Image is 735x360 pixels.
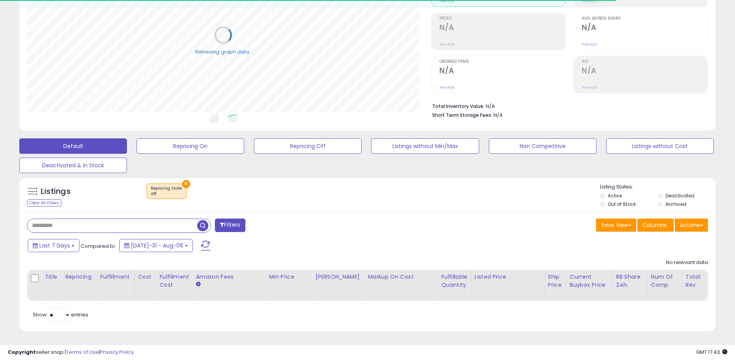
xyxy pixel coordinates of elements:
span: 2025-08-14 17:43 GMT [696,348,727,356]
div: Fulfillment [100,273,131,281]
label: Archived [666,201,686,207]
h2: N/A [439,23,565,34]
p: Listing States: [600,183,716,191]
a: Terms of Use [66,348,99,356]
span: [DATE]-31 - Aug-06 [131,242,183,249]
button: Listings without Min/Max [371,138,479,154]
b: Short Term Storage Fees: [432,112,492,118]
button: [DATE]-31 - Aug-06 [119,239,193,252]
div: Amazon Fees [196,273,262,281]
button: Save View [596,219,636,232]
span: Avg. Buybox Share [582,17,708,21]
div: Fulfillment Cost [159,273,189,289]
small: Prev: N/A [582,42,597,47]
strong: Copyright [8,348,36,356]
div: seller snap | | [8,349,134,356]
h2: N/A [582,23,708,34]
b: Total Inventory Value: [432,103,485,109]
button: Repricing On [137,138,244,154]
button: × [182,180,190,188]
label: Deactivated [666,192,694,199]
div: Retrieving graph data.. [195,48,252,55]
span: ROI [582,60,708,64]
button: Filters [215,219,245,232]
button: Listings without Cost [606,138,714,154]
div: Cost [138,273,153,281]
button: Repricing Off [254,138,362,154]
th: The percentage added to the cost of goods (COGS) that forms the calculator for Min & Max prices. [365,270,438,301]
a: Privacy Policy [100,348,134,356]
div: Fulfillable Quantity [441,273,468,289]
label: Out of Stock [608,201,636,207]
button: Non Competitive [489,138,596,154]
div: BB Share 24h. [616,273,644,289]
span: Columns [642,221,667,229]
div: Total Rev. [686,273,714,289]
span: Show: entries [33,311,88,318]
span: Compared to: [81,242,116,250]
div: Min Price [269,273,309,281]
span: Repricing state : [151,185,182,197]
small: Prev: N/A [582,85,597,90]
div: Num of Comp. [651,273,679,289]
h5: Listings [41,186,71,197]
h2: N/A [439,66,565,77]
span: Last 7 Days [39,242,70,249]
div: [PERSON_NAME] [315,273,361,281]
span: Profit [439,17,565,21]
button: Columns [637,219,674,232]
span: N/A [493,111,503,119]
small: Prev: N/A [439,42,455,47]
div: No relevant data [666,259,708,266]
div: Repricing [65,273,93,281]
div: Ship Price [548,273,563,289]
div: Title [45,273,59,281]
button: Last 7 Days [28,239,79,252]
small: Amazon Fees. [196,281,200,288]
small: Prev: N/A [439,85,455,90]
span: Ordered Items [439,60,565,64]
h2: N/A [582,66,708,77]
button: Actions [675,219,708,232]
div: off [151,191,182,197]
button: Default [19,138,127,154]
div: Clear All Filters [27,199,61,207]
div: Listed Price [475,273,541,281]
div: Markup on Cost [368,273,434,281]
button: Deactivated & In Stock [19,158,127,173]
div: Current Buybox Price [570,273,610,289]
li: N/A [432,101,702,110]
label: Active [608,192,622,199]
